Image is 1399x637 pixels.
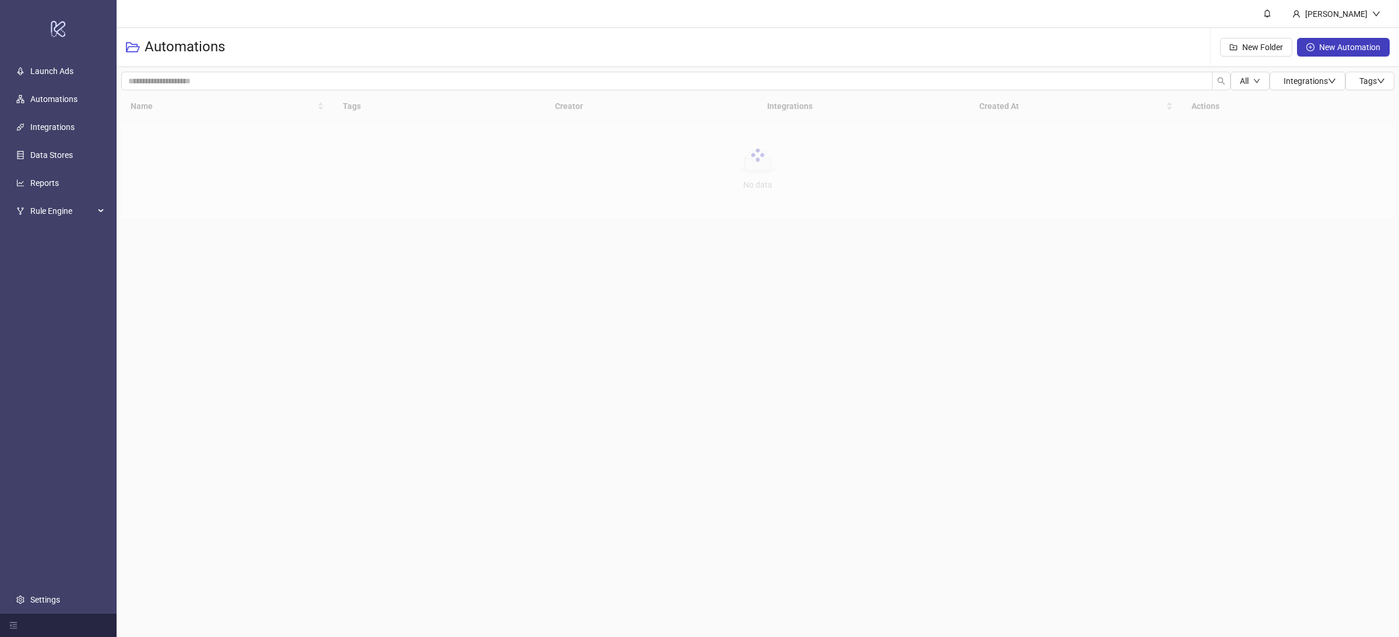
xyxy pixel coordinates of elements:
span: user [1292,10,1300,18]
h3: Automations [145,38,225,57]
a: Launch Ads [30,66,73,76]
div: [PERSON_NAME] [1300,8,1372,20]
span: All [1240,76,1249,86]
span: search [1217,77,1225,85]
button: Alldown [1231,72,1270,90]
a: Reports [30,178,59,188]
span: folder-open [126,40,140,54]
button: New Folder [1220,38,1292,57]
a: Automations [30,94,78,104]
span: bell [1263,9,1271,17]
span: Rule Engine [30,199,94,223]
a: Settings [30,595,60,604]
span: plus-circle [1306,43,1314,51]
span: Tags [1359,76,1385,86]
span: down [1372,10,1380,18]
span: down [1328,77,1336,85]
span: down [1377,77,1385,85]
span: menu-fold [9,621,17,629]
button: New Automation [1297,38,1390,57]
a: Data Stores [30,150,73,160]
span: New Automation [1319,43,1380,52]
button: Integrationsdown [1270,72,1345,90]
span: Integrations [1284,76,1336,86]
button: Tagsdown [1345,72,1394,90]
a: Integrations [30,122,75,132]
span: folder-add [1229,43,1238,51]
span: fork [16,207,24,215]
span: down [1253,78,1260,85]
span: New Folder [1242,43,1283,52]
